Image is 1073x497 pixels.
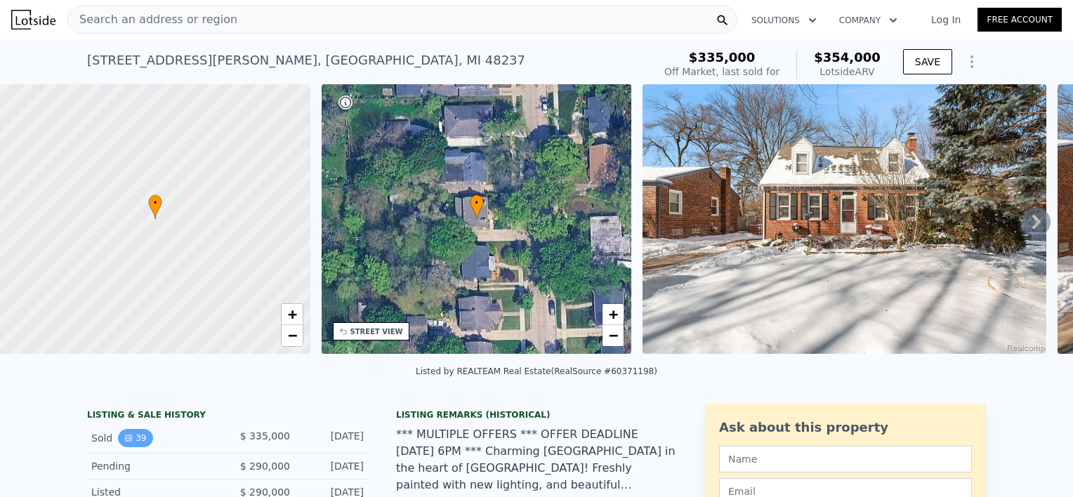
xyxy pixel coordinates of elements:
a: Free Account [977,8,1062,32]
img: Lotside [11,10,55,29]
a: Zoom in [603,304,624,325]
div: Lotside ARV [814,65,881,79]
div: Listing Remarks (Historical) [396,409,677,420]
button: SAVE [903,49,952,74]
button: View historical data [118,429,152,447]
button: Show Options [958,48,986,76]
input: Name [719,446,972,472]
img: Sale: 144247619 Parcel: 59600641 [643,84,1046,354]
div: • [148,194,162,219]
span: − [287,326,296,344]
div: [DATE] [301,459,364,473]
div: Ask about this property [719,418,972,437]
div: Sold [91,429,216,447]
span: + [609,305,618,323]
span: • [470,197,484,209]
span: • [148,197,162,209]
div: Listed by REALTEAM Real Estate (RealSource #60371198) [416,366,657,376]
div: STREET VIEW [350,326,403,337]
div: [STREET_ADDRESS][PERSON_NAME] , [GEOGRAPHIC_DATA] , MI 48237 [87,51,525,70]
span: − [609,326,618,344]
span: $ 335,000 [240,430,290,442]
a: Zoom in [282,304,303,325]
span: $ 290,000 [240,460,290,472]
div: LISTING & SALE HISTORY [87,409,368,423]
a: Log In [914,13,977,27]
span: $335,000 [689,50,756,65]
span: Search an address or region [68,11,237,28]
a: Zoom out [282,325,303,346]
button: Company [828,8,909,33]
span: $354,000 [814,50,881,65]
div: *** MULTIPLE OFFERS *** OFFER DEADLINE [DATE] 6PM *** Charming [GEOGRAPHIC_DATA] in the heart of ... [396,426,677,493]
div: Pending [91,459,216,473]
a: Zoom out [603,325,624,346]
div: • [470,194,484,219]
button: Solutions [740,8,828,33]
span: + [287,305,296,323]
div: Off Market, last sold for [664,65,779,79]
div: [DATE] [301,429,364,447]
